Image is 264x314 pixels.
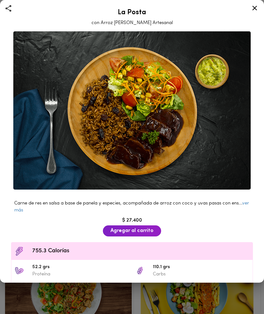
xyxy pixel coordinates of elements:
img: La Posta [13,31,251,190]
img: 110.1 grs Carbs [135,266,145,275]
span: 110.1 grs [153,264,249,271]
img: Contenido calórico [15,247,24,256]
span: Agregar al carrito [110,228,154,234]
span: Carne de res en salsa a base de panela y especies, acompañada de arroz con coco y uvas pasas con ... [14,201,249,212]
div: $ 27.400 [8,217,256,224]
p: Proteína [32,271,129,278]
p: Carbs [153,271,249,278]
a: ver más [14,201,249,212]
span: con Arroz [PERSON_NAME] Artesanal [91,21,173,25]
span: 755.3 Calorías [32,247,249,255]
button: Agregar al carrito [103,225,161,236]
iframe: Messagebird Livechat Widget [234,284,264,314]
h2: La Posta [8,9,256,16]
img: 52.2 grs Proteína [15,266,24,275]
span: 52.2 grs [32,264,129,271]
